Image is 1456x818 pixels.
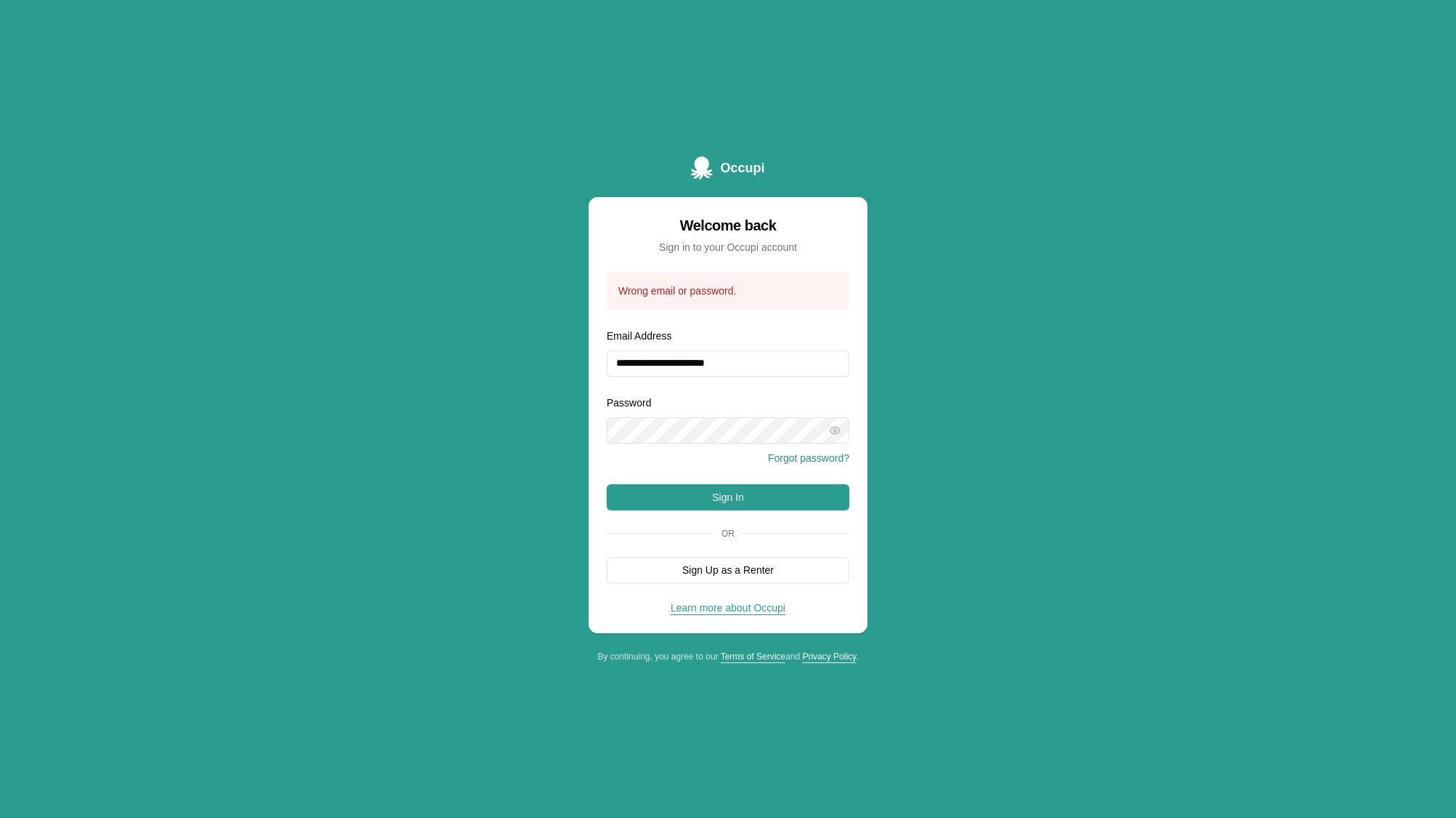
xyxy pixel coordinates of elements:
button: Sign Up as a Renter [607,557,849,583]
div: Sign in to your Occupi account [607,240,849,254]
button: Forgot password? [768,451,849,465]
label: Email Address [607,330,671,342]
div: Welcome back [607,215,849,236]
a: Learn more about Occupi [671,602,785,614]
label: Password [607,397,651,409]
div: By continuing, you agree to our and . [589,651,867,662]
a: Terms of Service [721,651,785,662]
span: Or [716,528,740,540]
span: Occupi [720,158,764,178]
button: Sign In [607,484,849,510]
div: Wrong email or password. [618,284,838,298]
a: Privacy Policy [802,651,856,662]
a: Occupi [691,156,764,180]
